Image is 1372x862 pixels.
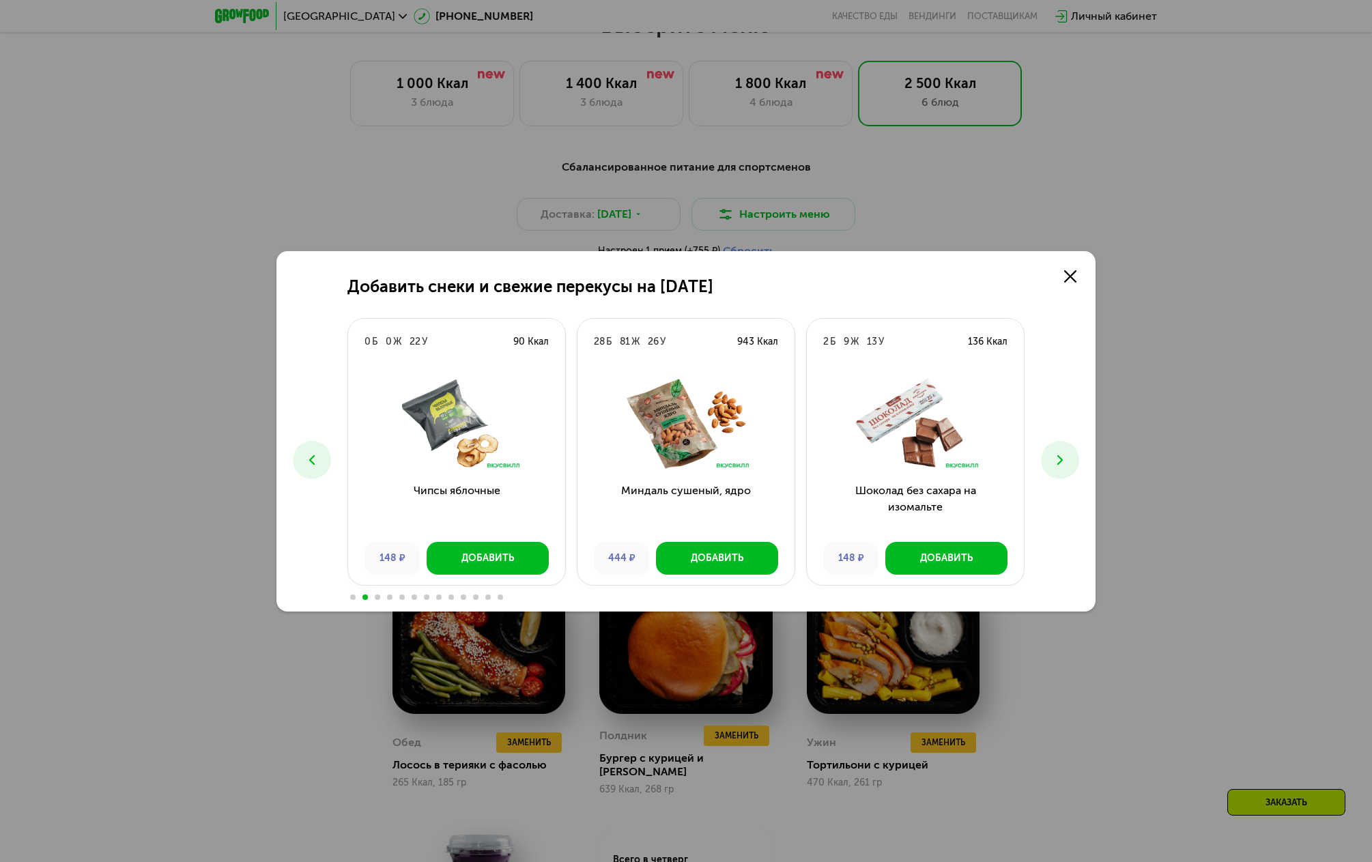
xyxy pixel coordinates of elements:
div: 0 [386,335,392,349]
button: Добавить [885,542,1007,575]
div: 943 Ккал [737,335,778,349]
img: Чипсы яблочные [359,376,554,472]
h3: Миндаль сушеный, ядро [577,483,795,532]
div: 26 [648,335,659,349]
button: Добавить [656,542,778,575]
button: Добавить [427,542,549,575]
h3: Шоколад без сахара на изомальте [807,483,1024,532]
div: 28 [594,335,605,349]
div: 136 Ккал [968,335,1007,349]
h2: Добавить снеки и свежие перекусы на [DATE] [347,277,713,296]
div: Добавить [920,551,973,565]
div: Ж [631,335,640,349]
div: 9 [844,335,849,349]
div: 22 [410,335,420,349]
div: 2 [823,335,829,349]
div: Добавить [461,551,514,565]
h3: Чипсы яблочные [348,483,565,532]
div: Добавить [691,551,743,565]
div: 0 [365,335,371,349]
div: Ж [851,335,859,349]
div: 148 ₽ [365,542,420,575]
div: У [660,335,666,349]
div: 81 [620,335,630,349]
div: 90 Ккал [513,335,549,349]
div: 444 ₽ [594,542,649,575]
img: Шоколад без сахара на изомальте [818,376,1013,472]
div: У [878,335,884,349]
div: 148 ₽ [823,542,878,575]
div: У [422,335,427,349]
img: Миндаль сушеный, ядро [588,376,784,472]
div: Б [606,335,612,349]
div: Б [830,335,835,349]
div: Б [372,335,377,349]
div: Ж [393,335,401,349]
div: 13 [867,335,877,349]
